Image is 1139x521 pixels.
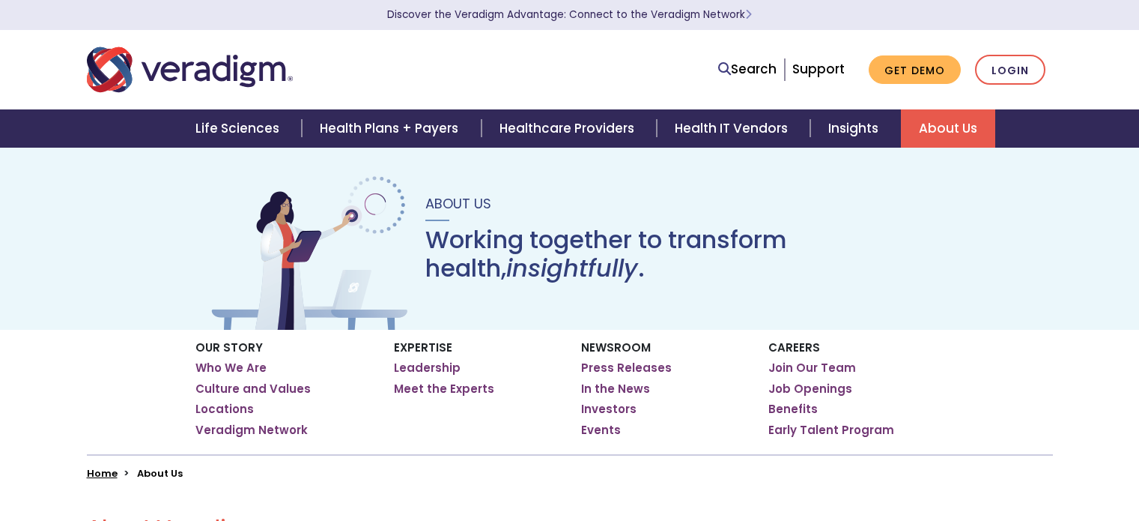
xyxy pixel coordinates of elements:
a: Life Sciences [177,109,302,148]
a: Search [718,59,777,79]
a: Insights [810,109,901,148]
a: Job Openings [768,382,852,397]
a: Locations [195,402,254,417]
a: Early Talent Program [768,423,894,438]
a: Home [87,466,118,481]
a: Events [581,423,621,438]
a: Meet the Experts [394,382,494,397]
a: Leadership [394,361,461,376]
span: Learn More [745,7,752,22]
a: Press Releases [581,361,672,376]
span: About Us [425,194,491,213]
a: Get Demo [869,55,961,85]
a: Veradigm Network [195,423,308,438]
a: Health IT Vendors [657,109,810,148]
img: Veradigm logo [87,45,293,94]
a: Join Our Team [768,361,856,376]
a: Who We Are [195,361,267,376]
a: Login [975,55,1045,85]
a: Investors [581,402,637,417]
a: Support [792,60,845,78]
h1: Working together to transform health, . [425,226,932,283]
em: insightfully [506,251,638,285]
a: Healthcare Providers [482,109,657,148]
a: Benefits [768,402,818,417]
a: Culture and Values [195,382,311,397]
a: Discover the Veradigm Advantage: Connect to the Veradigm NetworkLearn More [387,7,752,22]
a: Health Plans + Payers [302,109,481,148]
a: In the News [581,382,650,397]
a: About Us [901,109,995,148]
